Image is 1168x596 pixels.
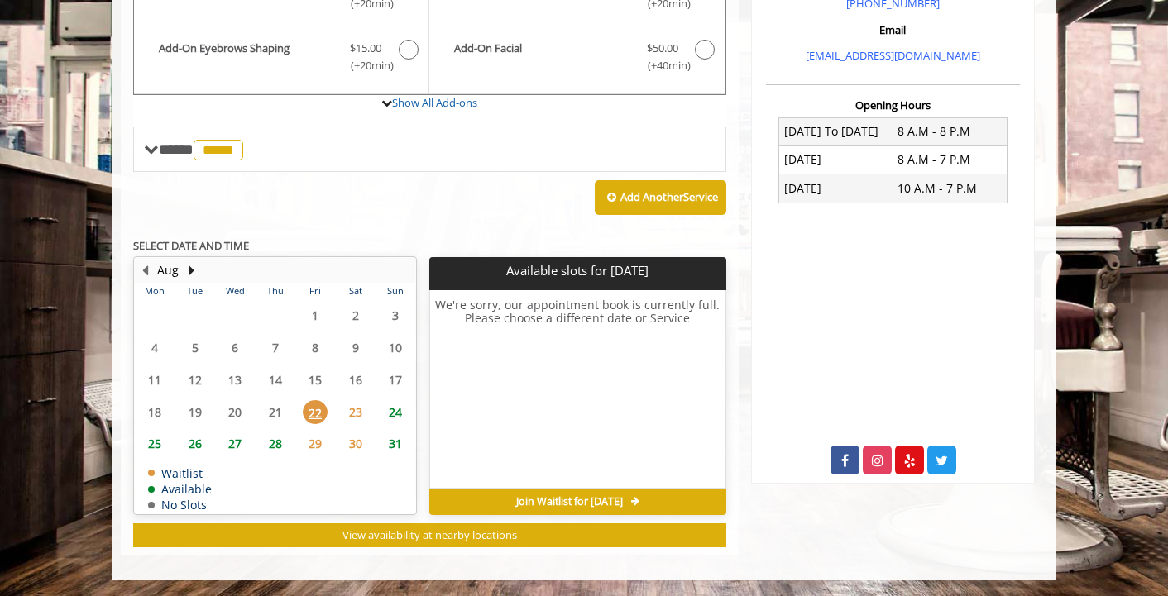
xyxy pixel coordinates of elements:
a: Show All Add-ons [392,95,477,110]
span: Join Waitlist for [DATE] [516,495,623,508]
span: 30 [343,432,368,455]
td: Waitlist [148,467,212,479]
td: Select day27 [215,427,255,460]
th: Thu [255,283,294,299]
th: Sat [335,283,375,299]
span: $15.00 [350,40,381,57]
span: 26 [183,432,208,455]
button: View availability at nearby locations [133,523,726,547]
td: 8 A.M - 8 P.M [893,117,1007,145]
td: [DATE] To [DATE] [779,117,893,145]
td: Select day23 [335,396,375,428]
h3: Email [770,24,1016,36]
th: Fri [295,283,335,299]
span: 27 [223,432,247,455]
button: Next Month [184,261,198,279]
button: Previous Month [138,261,151,279]
td: Select day31 [376,427,416,460]
th: Mon [135,283,175,299]
h6: We're sorry, our appointment book is currently full. Please choose a different date or Service [430,298,725,482]
td: Select day29 [295,427,335,460]
td: [DATE] [779,145,893,174]
td: Select day26 [175,427,214,460]
td: 10 A.M - 7 P.M [893,174,1007,203]
span: 23 [343,400,368,424]
span: 28 [263,432,288,455]
span: $50.00 [647,40,678,57]
td: Select day25 [135,427,175,460]
td: Select day28 [255,427,294,460]
span: 25 [142,432,167,455]
a: [EMAIL_ADDRESS][DOMAIN_NAME] [806,48,980,63]
td: Available [148,483,212,495]
span: (+40min ) [638,57,687,74]
th: Tue [175,283,214,299]
label: Add-On Eyebrows Shaping [142,40,420,79]
span: 24 [383,400,408,424]
p: Available slots for [DATE] [436,264,719,278]
span: (+20min ) [342,57,390,74]
button: Add AnotherService [595,180,726,215]
td: Select day30 [335,427,375,460]
span: 29 [303,432,328,455]
b: SELECT DATE AND TIME [133,238,249,253]
b: Add-On Facial [454,40,629,74]
label: Add-On Facial [438,40,716,79]
td: Select day22 [295,396,335,428]
span: 22 [303,400,328,424]
h3: Opening Hours [766,99,1020,111]
td: Select day24 [376,396,416,428]
th: Sun [376,283,416,299]
td: [DATE] [779,174,893,203]
b: Add Another Service [620,189,718,204]
span: 31 [383,432,408,455]
th: Wed [215,283,255,299]
b: Add-On Eyebrows Shaping [159,40,333,74]
span: View availability at nearby locations [342,527,517,542]
td: No Slots [148,498,212,511]
button: Aug [157,261,179,279]
td: 8 A.M - 7 P.M [893,145,1007,174]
